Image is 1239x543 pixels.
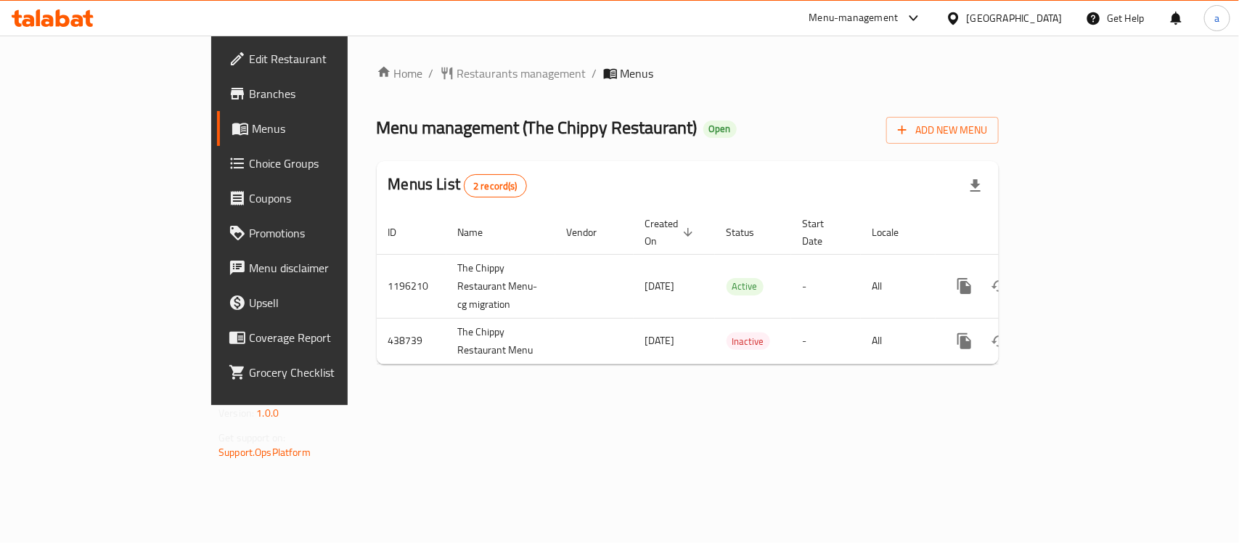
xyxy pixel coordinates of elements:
nav: breadcrumb [377,65,999,82]
span: Coverage Report [249,329,406,346]
span: 2 record(s) [465,179,526,193]
button: Change Status [982,324,1017,359]
span: Menus [252,120,406,137]
h2: Menus List [388,173,527,197]
td: - [791,318,861,364]
a: Upsell [217,285,418,320]
div: Export file [958,168,993,203]
button: more [947,324,982,359]
span: Add New Menu [898,121,987,139]
span: Menu disclaimer [249,259,406,277]
button: Add New Menu [886,117,999,144]
span: Open [703,123,737,135]
span: Name [458,224,502,241]
span: Vendor [567,224,616,241]
span: Locale [872,224,918,241]
div: Active [727,278,764,295]
span: Inactive [727,333,770,350]
div: [GEOGRAPHIC_DATA] [967,10,1063,26]
span: Restaurants management [457,65,586,82]
div: Menu-management [809,9,899,27]
td: - [791,254,861,318]
span: Upsell [249,294,406,311]
span: 1.0.0 [256,404,279,422]
a: Promotions [217,216,418,250]
span: Grocery Checklist [249,364,406,381]
li: / [592,65,597,82]
span: Promotions [249,224,406,242]
a: Choice Groups [217,146,418,181]
span: Version: [218,404,254,422]
a: Coupons [217,181,418,216]
span: a [1214,10,1219,26]
a: Edit Restaurant [217,41,418,76]
li: / [429,65,434,82]
span: Menus [621,65,654,82]
td: The Chippy Restaurant Menu [446,318,555,364]
div: Open [703,121,737,138]
span: ID [388,224,416,241]
a: Support.OpsPlatform [218,443,311,462]
span: Created On [645,215,698,250]
span: Edit Restaurant [249,50,406,68]
a: Menus [217,111,418,146]
span: Start Date [803,215,843,250]
td: All [861,254,936,318]
a: Coverage Report [217,320,418,355]
a: Menu disclaimer [217,250,418,285]
a: Branches [217,76,418,111]
a: Restaurants management [440,65,586,82]
table: enhanced table [377,211,1098,364]
th: Actions [936,211,1098,255]
button: Change Status [982,269,1017,303]
td: All [861,318,936,364]
td: The Chippy Restaurant Menu-cg migration [446,254,555,318]
span: [DATE] [645,331,675,350]
span: Get support on: [218,428,285,447]
span: Choice Groups [249,155,406,172]
button: more [947,269,982,303]
span: Status [727,224,774,241]
a: Grocery Checklist [217,355,418,390]
span: Active [727,278,764,295]
span: Coupons [249,189,406,207]
span: Branches [249,85,406,102]
span: Menu management ( The Chippy Restaurant ) [377,111,698,144]
span: [DATE] [645,277,675,295]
